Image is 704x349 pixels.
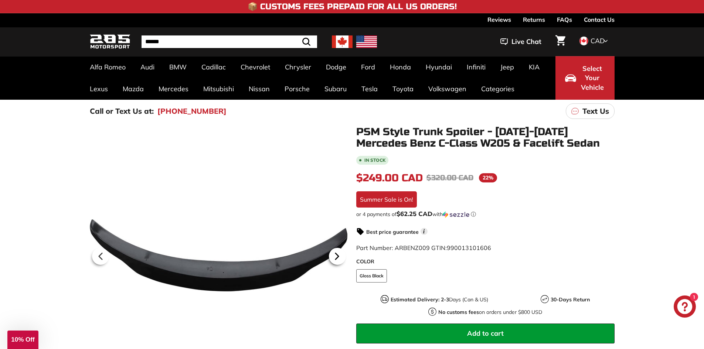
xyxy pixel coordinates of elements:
[356,258,615,266] label: COLOR
[90,106,154,117] p: Call or Text Us at:
[354,78,385,100] a: Tesla
[467,329,504,338] span: Add to cart
[459,56,493,78] a: Infiniti
[421,228,428,235] span: i
[366,229,419,235] strong: Best price guarantee
[479,173,497,182] span: 22%
[277,78,317,100] a: Porsche
[151,78,196,100] a: Mercedes
[551,29,570,54] a: Cart
[356,211,615,218] div: or 4 payments of$62.25 CADwithSezzle Click to learn more about Sezzle
[382,56,418,78] a: Honda
[523,13,545,26] a: Returns
[391,296,488,304] p: Days (Can & US)
[582,106,609,117] p: Text Us
[317,78,354,100] a: Subaru
[491,32,551,51] button: Live Chat
[418,56,459,78] a: Hyundai
[196,78,241,100] a: Mitsubishi
[671,295,698,319] inbox-online-store-chat: Shopify online store chat
[248,2,457,11] h4: 📦 Customs Fees Prepaid for All US Orders!
[391,296,449,303] strong: Estimated Delivery: 2-3
[566,103,615,119] a: Text Us
[356,126,615,149] h1: PSM Style Trunk Spoiler - [DATE]-[DATE] Mercedes Benz C-Class W205 & Facelift Sedan
[356,324,615,343] button: Add to cart
[82,56,133,78] a: Alfa Romeo
[90,33,130,51] img: Logo_285_Motorsport_areodynamics_components
[82,78,115,100] a: Lexus
[115,78,151,100] a: Mazda
[364,158,385,162] b: In stock
[426,173,473,182] span: $320.00 CAD
[493,56,521,78] a: Jeep
[474,78,522,100] a: Categories
[194,56,233,78] a: Cadillac
[551,296,590,303] strong: 30-Days Return
[319,56,354,78] a: Dodge
[438,309,479,315] strong: No customs fees
[354,56,382,78] a: Ford
[438,308,542,316] p: on orders under $800 USD
[241,78,277,100] a: Nissan
[356,172,423,184] span: $249.00 CAD
[133,56,162,78] a: Audi
[557,13,572,26] a: FAQs
[356,244,491,252] span: Part Number: ARBENZ009 GTIN:
[580,64,605,92] span: Select Your Vehicle
[511,37,541,47] span: Live Chat
[443,211,469,218] img: Sezzle
[7,331,38,349] div: 10% Off
[233,56,278,78] a: Chevrolet
[487,13,511,26] a: Reviews
[142,35,317,48] input: Search
[356,191,417,208] div: Summer Sale is On!
[385,78,421,100] a: Toyota
[447,244,491,252] span: 990013101606
[555,56,615,100] button: Select Your Vehicle
[421,78,474,100] a: Volkswagen
[521,56,547,78] a: KIA
[162,56,194,78] a: BMW
[157,106,227,117] a: [PHONE_NUMBER]
[11,336,34,343] span: 10% Off
[356,211,615,218] div: or 4 payments of with
[591,37,605,45] span: CAD
[278,56,319,78] a: Chrysler
[584,13,615,26] a: Contact Us
[397,210,432,218] span: $62.25 CAD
